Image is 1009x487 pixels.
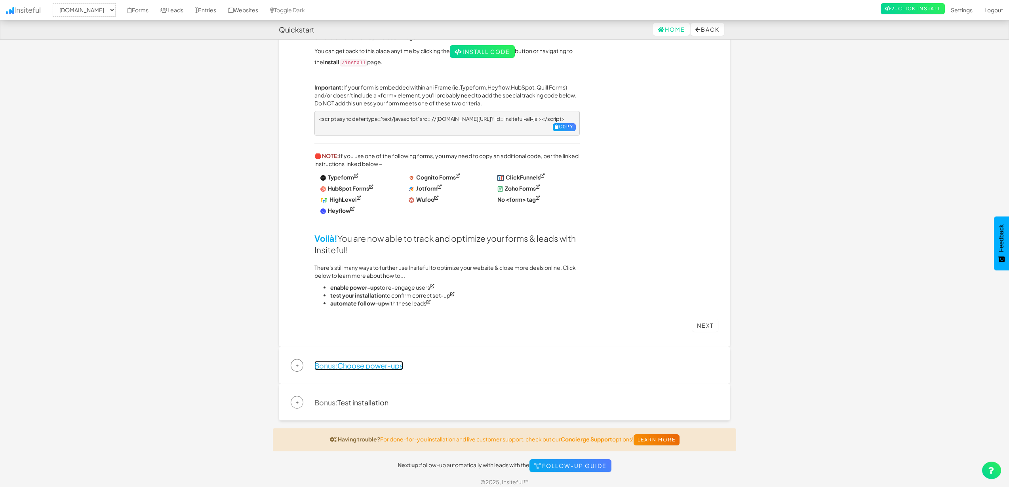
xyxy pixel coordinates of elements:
h4: Quickstart [279,26,314,34]
a: Zoho Forms [497,185,540,192]
p: You are now able to track and optimize your forms & leads with Insiteful! [314,172,580,256]
strong: 🛑 NOTE: [314,152,339,159]
li: to re-engage users [330,283,580,291]
strong: HubSpot Forms [328,185,369,192]
a: HighLevel [320,196,361,203]
a: HubSpot [511,84,534,91]
a: Next [692,319,718,332]
p: If your form is embedded within an iFrame (ie. , , , Quill Forms) and/or doesn't include a <form>... [314,83,580,107]
span: follow-up automatically with leads with the [398,461,611,468]
strong: Heyflow [328,207,350,214]
a: Heyflow [487,84,509,91]
p: There's still many ways to further use Insiteful to optimize your website & close more deals onli... [314,264,580,279]
a: Learn more [634,434,680,445]
span: Feedback [998,224,1005,252]
a: test your installation [330,292,385,299]
img: o6Mj6xhs23sAAAAASUVORK5CYII= [409,186,414,192]
b: Important: [314,84,343,91]
a: automate follow-up [330,300,385,307]
li: to confirm correct set-up [330,291,580,299]
div: For done-for-you installation and live customer support, check out our options! [273,428,736,451]
strong: Wufoo [416,196,434,203]
img: w+GLbPZOKCQIQAAACV0RVh0ZGF0ZTpjcmVhdGUAMjAyMS0wNS0yOFQwNTowNDowNyswMDowMFNyrecAAAAldEVYdGRhdGU6bW... [409,197,414,203]
img: U8idtWpaKY2+ORPHVql5pQEDWNhgaGm4YdkUbrL+jWclQefM8+7FLRsGs6DJ2N0wdy5G9AqVWajYbgW7j+JiKUpMuDc4TxAw1... [497,186,503,192]
a: Concierge Support [561,435,612,443]
span: Bonus: [314,361,337,370]
a: Cognito Forms [409,174,460,181]
span: + [291,396,303,409]
img: icon.png [6,7,14,14]
a: Bonus:Choose power-ups [314,361,403,370]
img: D4AAAAldEVYdGRhdGU6bW9kaWZ5ADIwMjAtMDEtMjVUMjM6MzI6MjgrMDA6MDC0P0SCAAAAAElFTkSuQmCC [320,197,327,203]
strong: HighLevel [329,196,357,203]
a: ClickFunnels [497,174,545,181]
a: Install [323,58,339,65]
a: 2-Click Install [881,3,945,14]
img: fX4Dg6xjN5AY= [320,208,326,214]
button: Feedback - Show survey [994,216,1009,270]
strong: Typeform [328,174,354,181]
strong: No <form> tag [497,196,536,203]
p: If you use one of the following forms, you may need to copy an additional code, per the linked in... [314,152,580,168]
button: Copy [553,123,576,131]
strong: ClickFunnels [506,174,541,181]
img: Z [320,186,326,192]
code: /install [340,59,367,67]
strong: Cognito Forms [416,174,456,181]
strong: Jotform [416,185,438,192]
li: with these leads [330,299,580,307]
a: Wufoo [409,196,439,203]
a: Home [653,23,690,36]
strong: Next up: [398,461,420,468]
a: Typeform [460,84,486,91]
strong: Having trouble? [338,435,380,443]
button: Back [691,23,724,36]
img: 4PZeqjtP8MVz1tdhwd9VTVN4U7hyg3DMAzDMAzDMAzDMAzDMAzDMAzDML74B3OcR2494FplAAAAAElFTkSuQmCC [409,175,414,181]
img: XiAAAAAAAAAAAAAAAAAAAAAAAAAAAAAAAAAAAAAAAAAAAAAAAAAAAAAAAAAAAAAAAIB35D9KrFiBXzqGhgAAAABJRU5ErkJggg== [320,175,326,181]
span: + [291,359,303,372]
a: Jotform [409,185,442,192]
a: enable power-ups [330,284,380,291]
span: Bonus: [314,398,337,407]
strong: Voilà! [314,233,337,244]
a: Install Code [450,45,515,58]
a: Follow-Up Guide [529,459,611,472]
img: 79z+orbB7DufOPAAAAABJRU5ErkJggg== [497,175,504,181]
strong: Zoho Forms [505,185,536,192]
a: No <form> tag [497,196,540,203]
a: Bonus:Test installation [314,398,388,407]
p: You can get back to this place anytime by clicking the button or navigating to the page. [314,45,580,67]
a: Typeform [320,174,358,181]
a: HubSpot Forms [320,185,373,192]
span: <script async defer type='text/javascript' src='//[DOMAIN_NAME][URL]?' id='insiteful-all-js'></sc... [319,116,565,122]
a: Heyflow [320,207,355,214]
